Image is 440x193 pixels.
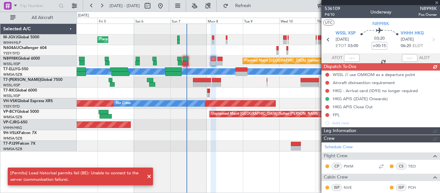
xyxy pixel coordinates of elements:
[244,56,320,66] div: Planned Maint [GEOGRAPHIC_DATA] (Seletar)
[3,99,17,103] span: VH-VSK
[3,121,16,124] span: VP-CJR
[279,18,316,24] div: Wed 10
[206,18,243,24] div: Mon 8
[3,142,35,146] a: T7-PJ29Falcon 7X
[3,110,39,114] a: VP-BCYGlobal 5000
[3,131,19,135] span: 9H-VSLK
[78,13,89,18] div: [DATE]
[316,18,352,24] div: Thu 11
[3,121,27,124] a: VP-CJRG-650
[110,3,140,9] span: [DATE] - [DATE]
[348,43,358,49] span: 03:00
[3,57,40,61] a: N8998KGlobal 6000
[3,72,22,77] a: WMSA/SZB
[3,93,20,98] a: WSSL/XSP
[3,62,20,66] a: WSSL/XSP
[243,18,279,24] div: Tue 9
[3,89,37,92] a: T7-RICGlobal 6000
[3,46,47,50] a: N604AUChallenger 604
[3,142,18,146] span: T7-PJ29
[3,40,21,45] a: WIHH/HLP
[3,46,19,50] span: N604AU
[418,12,437,17] span: Pos Owner
[17,15,68,20] span: All Aircraft
[3,78,62,82] a: T7-[PERSON_NAME]Global 7500
[325,5,340,12] span: 536109
[3,67,17,71] span: T7-ELLY
[61,18,98,24] div: Thu 4
[325,12,340,17] span: P4/10
[401,43,411,49] span: 06:20
[336,36,349,43] span: [DATE]
[336,43,346,49] span: ETOT
[220,1,259,11] button: Refresh
[401,36,414,43] span: [DATE]
[3,78,41,82] span: T7-[PERSON_NAME]
[3,89,15,92] span: T7-RIC
[230,4,257,8] span: Refresh
[336,30,356,37] span: WSSL XSP
[20,1,57,11] input: Trip Number
[418,5,437,12] span: N8998K
[3,147,22,151] a: WMSA/SZB
[99,35,175,44] div: Planned Maint [GEOGRAPHIC_DATA] (Seletar)
[3,110,17,114] span: VP-BCY
[419,55,430,61] span: ALDT
[10,170,143,183] div: [Permits] Load historical permits fail (BE): Unable to connect to the server (communication failu...
[374,35,385,42] span: 03:20
[3,136,22,141] a: WMSA/SZB
[332,55,342,61] span: ATOT
[323,20,334,25] button: UTC
[401,30,424,37] span: VHHH HKG
[3,104,20,109] a: YSSY/SYD
[3,83,20,88] a: WSSL/XSP
[3,35,39,39] a: M-JGVJGlobal 5000
[372,20,389,27] span: N8998K
[370,9,391,15] div: Underway
[3,99,53,103] a: VH-VSKGlobal Express XRS
[7,13,70,23] button: All Aircraft
[413,43,423,49] span: ELDT
[3,35,17,39] span: M-JGVJ
[98,18,134,24] div: Fri 5
[3,115,22,120] a: WMSA/SZB
[3,57,18,61] span: N8998K
[170,18,207,24] div: Sun 7
[3,51,20,56] a: YSSY/SYD
[3,125,22,130] a: VHHH/HKG
[3,67,28,71] a: T7-ELLYG-550
[211,109,366,119] div: Unplanned Maint [GEOGRAPHIC_DATA] (Sultan [PERSON_NAME] [PERSON_NAME] - Subang)
[134,18,170,24] div: Sat 6
[116,99,131,108] div: No Crew
[3,131,37,135] a: 9H-VSLKFalcon 7X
